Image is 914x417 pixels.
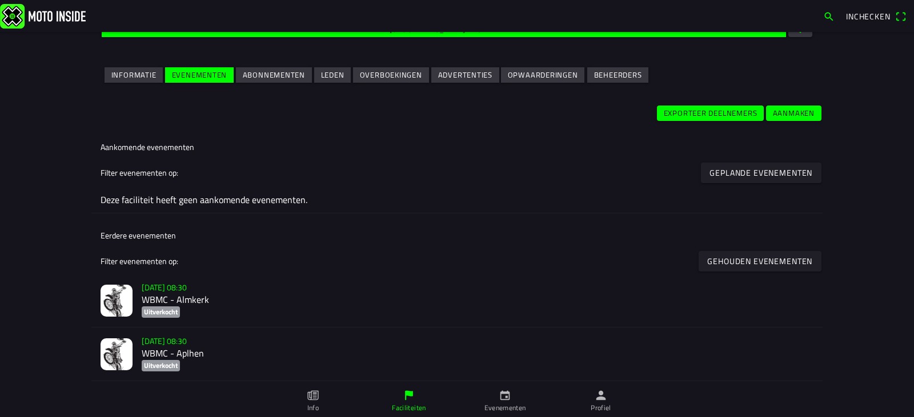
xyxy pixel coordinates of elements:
ion-text: Geplande evenementen [710,168,813,176]
ion-button: Advertenties [431,67,499,83]
ion-button: Informatie [105,67,163,83]
ion-icon: paper [307,389,319,402]
ion-text: Uitverkocht [144,306,178,317]
ion-button: Beheerders [587,67,648,83]
ion-text: Gehouden evenementen [708,257,813,265]
ion-label: Info [307,403,319,413]
ion-label: Profiel [591,403,611,413]
a: search [817,6,840,26]
ion-button: Overboekingen [353,67,429,83]
ion-label: Filter evenementen op: [101,167,178,179]
span: Inchecken [846,10,891,22]
ion-icon: flag [403,389,415,402]
ion-label: Evenementen [484,403,526,413]
ion-button: Aanmaken [766,106,821,121]
ion-label: Eerdere evenementen [101,229,176,241]
ion-text: Uitverkocht [144,360,178,371]
ion-icon: calendar [499,389,511,402]
h2: WBMC - Almkerk [142,294,813,305]
ion-label: Filter evenementen op: [101,255,178,267]
ion-text: [DATE] 08:30 [142,335,187,347]
h2: WBMC - Aplhen [142,348,813,359]
ion-button: Leden [314,67,351,83]
ion-button: Exporteer deelnemers [657,106,764,121]
a: Incheckenqr scanner [840,6,912,26]
ion-button: Opwaarderingen [501,67,584,83]
ion-label: Aankomende evenementen [101,141,194,153]
ion-label: Faciliteiten [392,403,426,413]
ion-label: Deze faciliteit heeft geen aankomende evenementen. [101,192,813,206]
img: f91Uln4Ii9NDc1fngFZXG5WgZ3IMbtQLaCnbtbu0.jpg [101,284,133,316]
img: MKS7nssOo1BN8qIZSMjhwxmFKVhpLQwGvnl4IR3v.jpg [101,338,133,370]
ion-icon: person [595,389,607,402]
ion-text: [DATE] 08:30 [142,281,187,293]
ion-button: Abonnementen [236,67,312,83]
ion-button: Evenementen [165,67,234,83]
